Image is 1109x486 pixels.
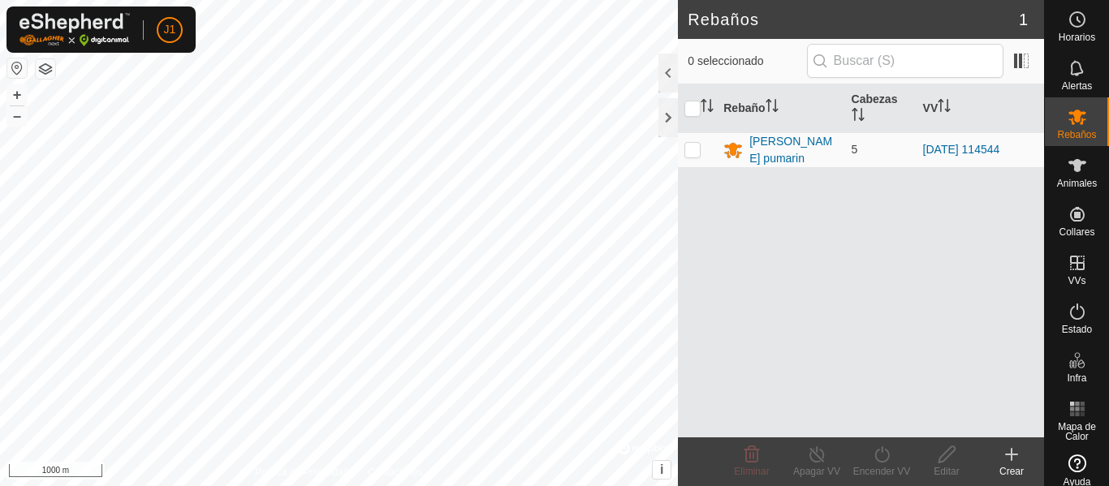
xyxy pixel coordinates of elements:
input: Buscar (S) [807,44,1003,78]
span: J1 [164,21,176,38]
button: i [653,461,671,479]
a: [DATE] 114544 [923,143,1000,156]
div: Editar [914,464,979,479]
div: [PERSON_NAME] pumarin [749,133,838,167]
span: Infra [1067,373,1086,383]
div: Crear [979,464,1044,479]
span: i [660,462,663,476]
button: – [7,106,27,126]
span: Horarios [1059,32,1095,42]
p-sorticon: Activar para ordenar [701,101,714,114]
th: VV [917,84,1044,133]
span: 1 [1019,7,1028,32]
th: Rebaño [717,84,844,133]
span: 5 [852,143,858,156]
div: Apagar VV [784,464,849,479]
h2: Rebaños [688,10,1019,29]
span: Animales [1057,178,1097,188]
button: Capas del Mapa [36,59,55,79]
p-sorticon: Activar para ordenar [766,101,779,114]
span: VVs [1068,276,1085,286]
span: Estado [1062,325,1092,334]
button: + [7,85,27,105]
a: Política de Privacidad [255,465,348,480]
span: Mapa de Calor [1049,422,1105,441]
p-sorticon: Activar para ordenar [938,101,951,114]
img: Logo Gallagher [19,13,130,46]
span: 0 seleccionado [688,53,806,70]
button: Restablecer Mapa [7,58,27,78]
span: Collares [1059,227,1094,237]
p-sorticon: Activar para ordenar [852,110,865,123]
a: Contáctenos [369,465,423,480]
span: Eliminar [734,466,769,477]
div: Encender VV [849,464,914,479]
th: Cabezas [845,84,917,133]
span: Rebaños [1057,130,1096,140]
span: Alertas [1062,81,1092,91]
